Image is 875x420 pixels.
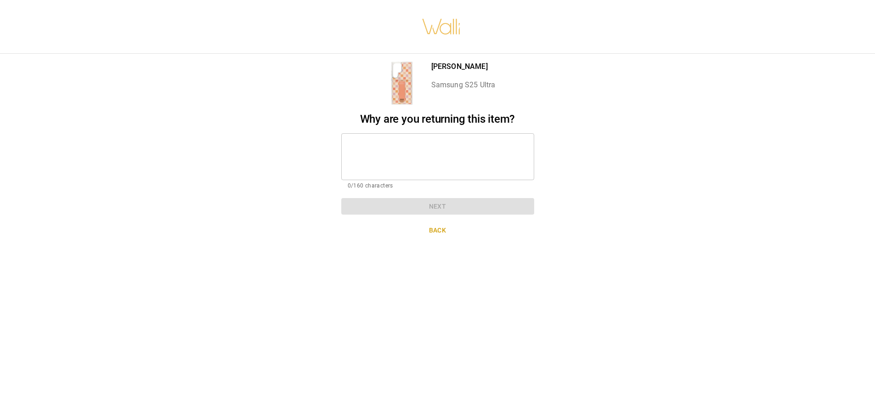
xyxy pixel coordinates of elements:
[431,61,496,72] p: [PERSON_NAME]
[341,113,534,126] h2: Why are you returning this item?
[341,222,534,239] button: Back
[431,79,496,91] p: Samsung S25 Ultra
[348,182,528,191] p: 0/160 characters
[422,7,461,46] img: walli-inc.myshopify.com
